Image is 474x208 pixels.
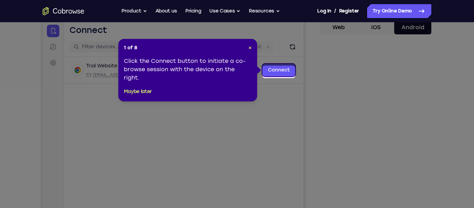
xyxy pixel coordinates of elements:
[129,52,172,57] div: App
[248,44,252,51] button: Close Tour
[4,36,17,49] a: Settings
[121,4,147,18] button: Product
[43,7,84,15] a: Go to the home page
[317,4,331,18] a: Log In
[50,52,125,57] span: web@example.com
[21,36,261,63] div: Open device details
[77,43,95,48] div: Online
[220,43,253,56] a: Connect
[209,4,240,18] button: Use Cases
[4,4,17,17] a: Connect
[176,52,194,57] span: +11 more
[339,4,359,18] a: Register
[27,4,65,15] h1: Connect
[43,42,75,49] div: Trial Website
[155,4,177,18] a: About us
[249,4,280,18] button: Resources
[124,44,137,51] span: 1 of 8
[334,7,336,15] span: /
[185,4,201,18] a: Pricing
[206,23,219,30] label: Email
[124,57,252,82] div: Click the Connect button to initiate a co-browse session with the device on the right.
[4,20,17,33] a: Sessions
[124,88,152,96] button: Maybe later
[43,52,125,57] div: Email
[244,21,255,32] button: Refresh
[136,52,172,57] span: Cobrowse demo
[138,23,160,30] label: demo_id
[39,23,127,30] input: Filter devices...
[367,4,431,18] a: Try Online Demo
[78,45,79,46] div: New devices found.
[248,45,252,51] span: ×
